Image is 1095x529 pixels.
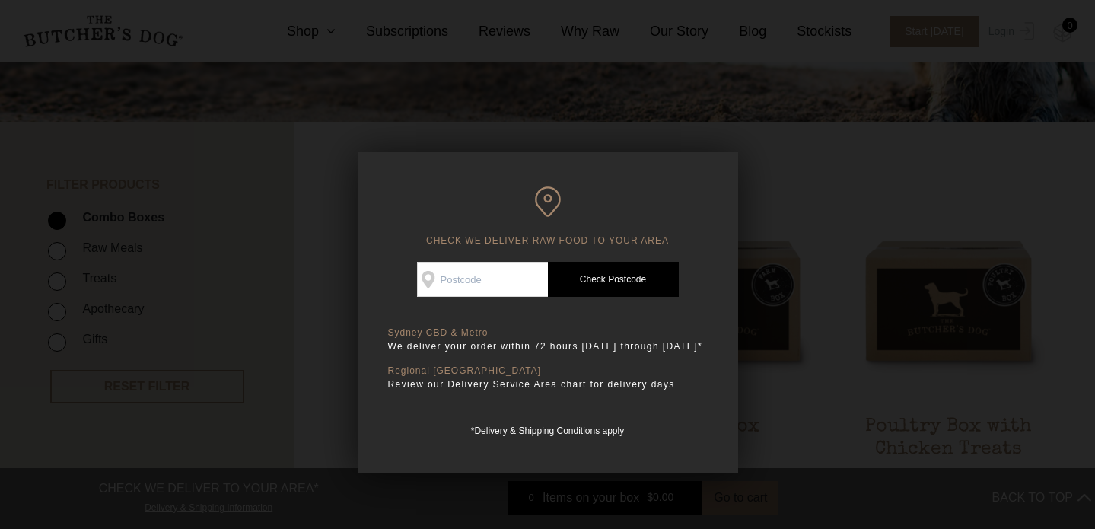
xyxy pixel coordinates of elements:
h6: CHECK WE DELIVER RAW FOOD TO YOUR AREA [388,186,708,247]
p: Sydney CBD & Metro [388,327,708,339]
input: Postcode [417,262,548,297]
a: Check Postcode [548,262,679,297]
p: We deliver your order within 72 hours [DATE] through [DATE]* [388,339,708,354]
a: *Delivery & Shipping Conditions apply [471,422,624,436]
p: Regional [GEOGRAPHIC_DATA] [388,365,708,377]
p: Review our Delivery Service Area chart for delivery days [388,377,708,392]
